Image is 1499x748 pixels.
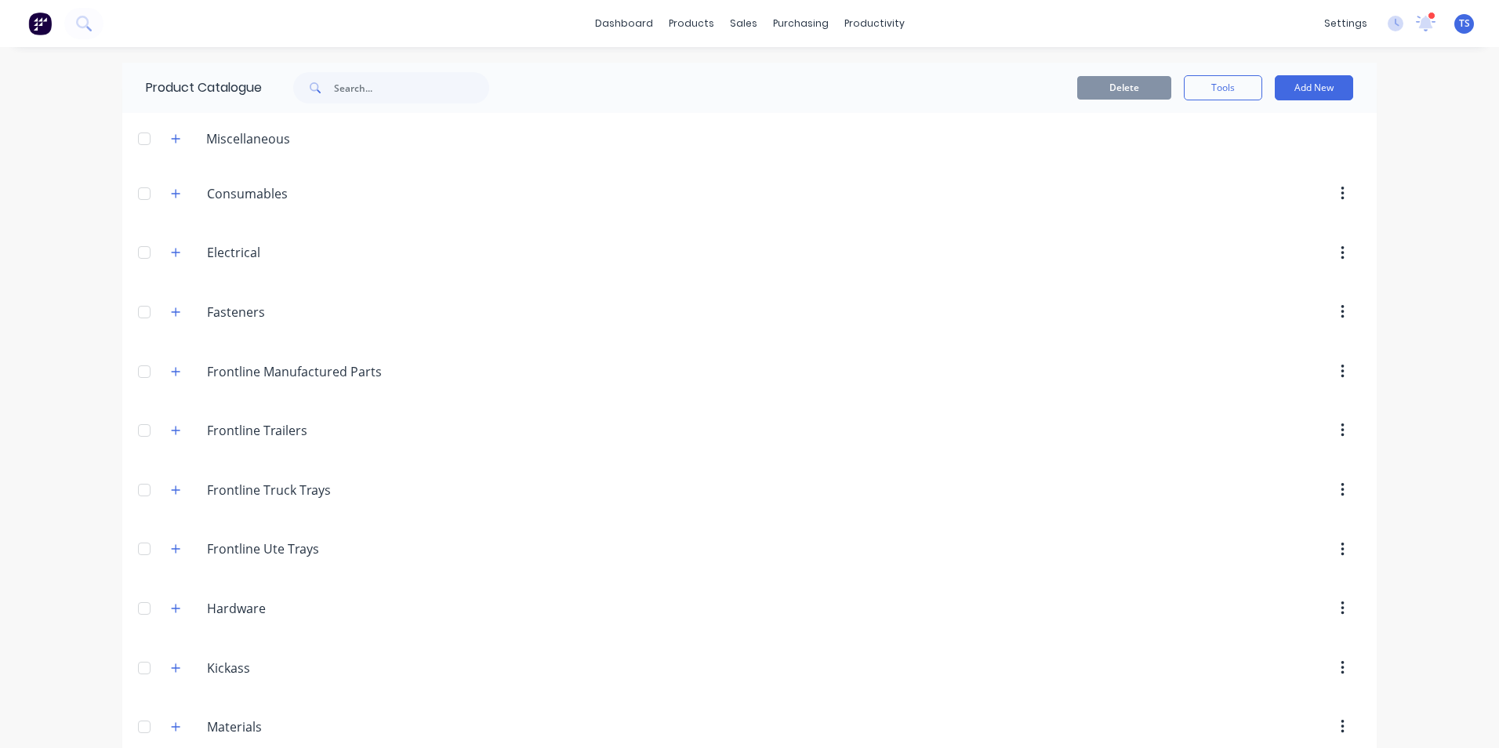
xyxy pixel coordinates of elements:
[207,599,393,618] input: Enter category name
[207,303,393,321] input: Enter category name
[207,717,393,736] input: Enter category name
[1459,16,1470,31] span: TS
[28,12,52,35] img: Factory
[661,12,722,35] div: products
[194,129,303,148] div: Miscellaneous
[207,243,393,262] input: Enter category name
[207,184,393,203] input: Enter category name
[207,421,393,440] input: Enter category name
[765,12,837,35] div: purchasing
[207,362,393,381] input: Enter category name
[1184,75,1262,100] button: Tools
[207,659,393,677] input: Enter category name
[722,12,765,35] div: sales
[207,481,393,499] input: Enter category name
[1077,76,1171,100] button: Delete
[837,12,913,35] div: productivity
[207,539,393,558] input: Enter category name
[587,12,661,35] a: dashboard
[334,72,489,103] input: Search...
[122,63,262,113] div: Product Catalogue
[1316,12,1375,35] div: settings
[1275,75,1353,100] button: Add New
